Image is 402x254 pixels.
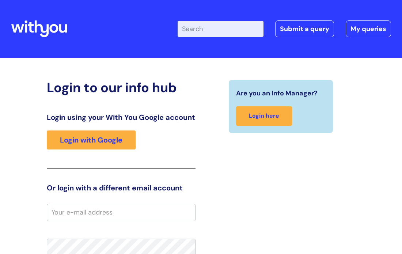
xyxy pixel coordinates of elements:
span: Are you an Info Manager? [236,87,318,99]
h3: Login using your With You Google account [47,113,196,122]
h2: Login to our info hub [47,80,196,95]
h3: Or login with a different email account [47,183,196,192]
a: My queries [346,20,391,37]
input: Search [178,21,263,37]
input: Your e-mail address [47,204,196,221]
a: Submit a query [275,20,334,37]
a: Login with Google [47,130,136,149]
a: Login here [236,106,292,126]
